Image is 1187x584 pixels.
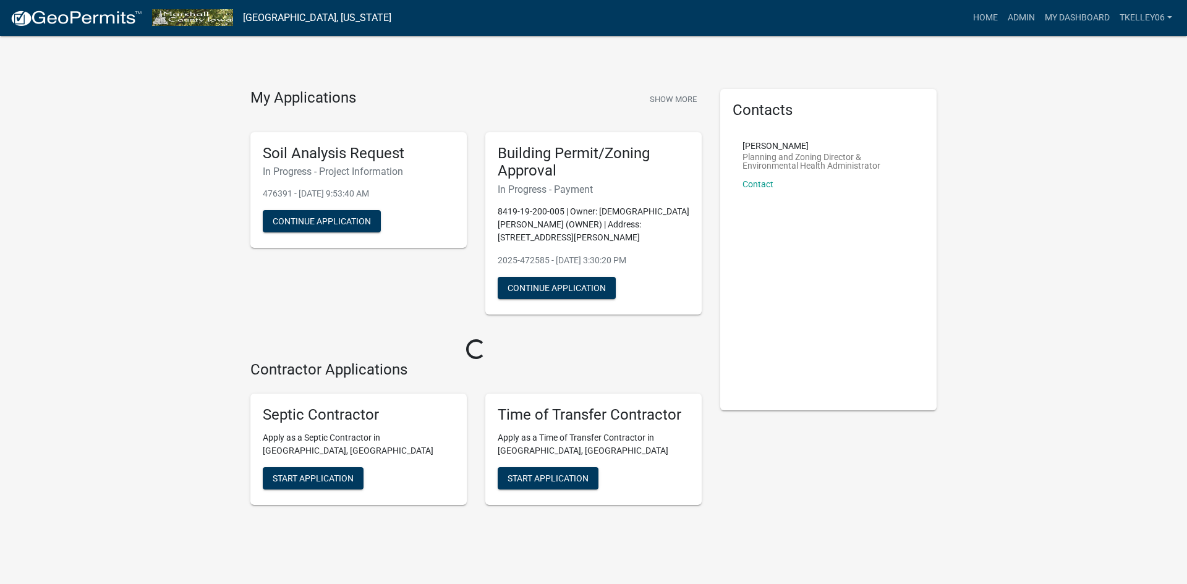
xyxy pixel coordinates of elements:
[498,205,689,244] p: 8419-19-200-005 | Owner: [DEMOGRAPHIC_DATA][PERSON_NAME] (OWNER) | Address: [STREET_ADDRESS][PERS...
[263,467,364,489] button: Start Application
[250,361,702,379] h4: Contractor Applications
[250,89,356,108] h4: My Applications
[508,473,589,483] span: Start Application
[243,7,391,28] a: [GEOGRAPHIC_DATA], [US_STATE]
[263,187,454,200] p: 476391 - [DATE] 9:53:40 AM
[968,6,1003,30] a: Home
[263,210,381,232] button: Continue Application
[742,179,773,189] a: Contact
[263,406,454,424] h5: Septic Contractor
[1115,6,1177,30] a: Tkelley06
[742,153,914,170] p: Planning and Zoning Director & Environmental Health Administrator
[742,142,914,150] p: [PERSON_NAME]
[263,166,454,177] h6: In Progress - Project Information
[273,473,354,483] span: Start Application
[152,9,233,26] img: Marshall County, Iowa
[250,361,702,515] wm-workflow-list-section: Contractor Applications
[1040,6,1115,30] a: My Dashboard
[498,406,689,424] h5: Time of Transfer Contractor
[733,101,924,119] h5: Contacts
[1003,6,1040,30] a: Admin
[498,254,689,267] p: 2025-472585 - [DATE] 3:30:20 PM
[263,145,454,163] h5: Soil Analysis Request
[498,145,689,180] h5: Building Permit/Zoning Approval
[263,431,454,457] p: Apply as a Septic Contractor in [GEOGRAPHIC_DATA], [GEOGRAPHIC_DATA]
[498,184,689,195] h6: In Progress - Payment
[498,467,598,489] button: Start Application
[645,89,702,109] button: Show More
[498,431,689,457] p: Apply as a Time of Transfer Contractor in [GEOGRAPHIC_DATA], [GEOGRAPHIC_DATA]
[498,277,616,299] button: Continue Application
